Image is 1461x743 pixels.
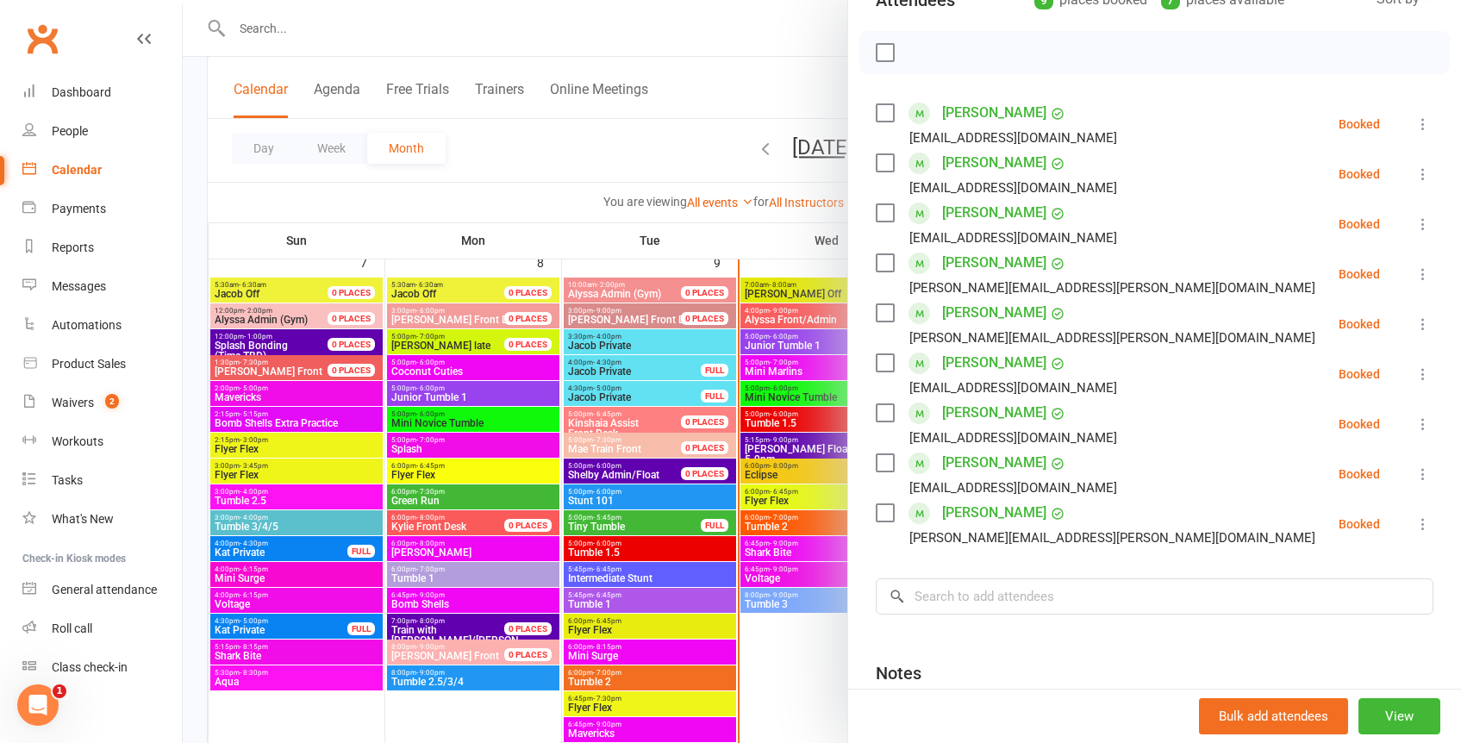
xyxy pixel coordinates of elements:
div: Booked [1339,518,1380,530]
a: [PERSON_NAME] [942,199,1046,227]
a: Tasks [22,461,182,500]
a: Payments [22,190,182,228]
div: Product Sales [52,357,126,371]
div: [EMAIL_ADDRESS][DOMAIN_NAME] [909,427,1117,449]
a: [PERSON_NAME] [942,249,1046,277]
div: Automations [52,318,122,332]
a: Messages [22,267,182,306]
div: What's New [52,512,114,526]
div: Calendar [52,163,102,177]
a: [PERSON_NAME] [942,499,1046,527]
div: [EMAIL_ADDRESS][DOMAIN_NAME] [909,177,1117,199]
div: Booked [1339,468,1380,480]
a: [PERSON_NAME] [942,99,1046,127]
div: Waivers [52,396,94,409]
div: [EMAIL_ADDRESS][DOMAIN_NAME] [909,477,1117,499]
a: Calendar [22,151,182,190]
iframe: Intercom live chat [17,684,59,726]
div: People [52,124,88,138]
div: Booked [1339,368,1380,380]
div: General attendance [52,583,157,596]
a: General attendance kiosk mode [22,571,182,609]
a: [PERSON_NAME] [942,349,1046,377]
div: Messages [52,279,106,293]
a: Roll call [22,609,182,648]
div: Reports [52,240,94,254]
div: Workouts [52,434,103,448]
a: [PERSON_NAME] [942,399,1046,427]
a: Workouts [22,422,182,461]
div: Payments [52,202,106,215]
a: [PERSON_NAME] [942,299,1046,327]
a: People [22,112,182,151]
div: Booked [1339,118,1380,130]
a: [PERSON_NAME] [942,449,1046,477]
a: Waivers 2 [22,384,182,422]
div: [EMAIL_ADDRESS][DOMAIN_NAME] [909,127,1117,149]
a: Product Sales [22,345,182,384]
div: Roll call [52,621,92,635]
a: What's New [22,500,182,539]
div: Class check-in [52,660,128,674]
button: Bulk add attendees [1199,698,1348,734]
span: 2 [105,394,119,409]
div: Booked [1339,318,1380,330]
div: Booked [1339,268,1380,280]
span: 1 [53,684,66,698]
a: Automations [22,306,182,345]
div: [EMAIL_ADDRESS][DOMAIN_NAME] [909,377,1117,399]
a: [PERSON_NAME] [942,149,1046,177]
div: [PERSON_NAME][EMAIL_ADDRESS][PERSON_NAME][DOMAIN_NAME] [909,277,1315,299]
div: Booked [1339,218,1380,230]
a: Clubworx [21,17,64,60]
div: [EMAIL_ADDRESS][DOMAIN_NAME] [909,227,1117,249]
div: Booked [1339,168,1380,180]
button: View [1358,698,1440,734]
input: Search to add attendees [876,578,1433,615]
div: Tasks [52,473,83,487]
div: Notes [876,661,921,685]
div: Dashboard [52,85,111,99]
a: Dashboard [22,73,182,112]
div: [PERSON_NAME][EMAIL_ADDRESS][PERSON_NAME][DOMAIN_NAME] [909,527,1315,549]
a: Class kiosk mode [22,648,182,687]
div: [PERSON_NAME][EMAIL_ADDRESS][PERSON_NAME][DOMAIN_NAME] [909,327,1315,349]
div: Booked [1339,418,1380,430]
a: Reports [22,228,182,267]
